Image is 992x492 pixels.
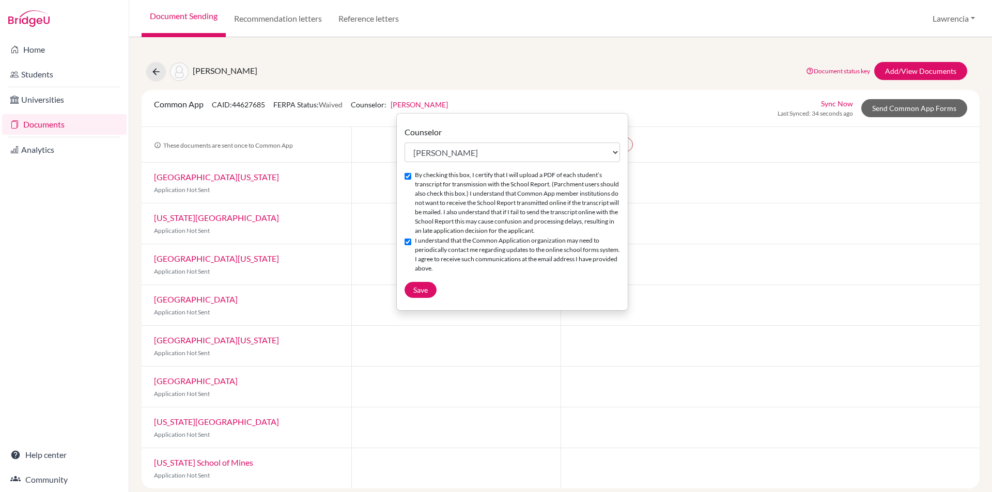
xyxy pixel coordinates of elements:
a: [US_STATE][GEOGRAPHIC_DATA] [154,417,279,426]
span: Application Not Sent [154,267,210,275]
span: [PERSON_NAME] [193,66,257,75]
a: [GEOGRAPHIC_DATA][US_STATE] [154,172,279,182]
div: [PERSON_NAME] [396,113,628,311]
a: Universities [2,89,127,110]
a: Documents [2,114,127,135]
a: Send Common App Forms [861,99,967,117]
a: [US_STATE] School of Mines [154,457,253,467]
span: Waived [319,100,343,109]
a: [GEOGRAPHIC_DATA] [154,294,238,304]
a: Sync Now [821,98,853,109]
a: Help center [2,445,127,465]
span: Common App [154,99,204,109]
label: By checking this box, I certify that I will upload a PDF of each student’s transcript for transmi... [415,170,620,235]
span: Save [413,285,428,294]
a: [US_STATE][GEOGRAPHIC_DATA] [154,213,279,223]
a: Home [2,39,127,60]
span: Application Not Sent [154,431,210,438]
span: Last Synced: 34 seconds ago [778,109,853,118]
span: These documents are sent once to Common App [154,141,293,149]
label: Counselor [405,126,442,138]
label: I understand that the Common Application organization may need to periodically contact me regardi... [415,236,620,273]
span: Application Not Sent [154,349,210,357]
span: Application Not Sent [154,227,210,234]
span: FERPA Status: [273,100,343,109]
a: Community [2,469,127,490]
span: Application Not Sent [154,390,210,398]
a: Add/View Documents [874,62,967,80]
a: [GEOGRAPHIC_DATA][US_STATE] [154,253,279,263]
a: [GEOGRAPHIC_DATA] [154,376,238,386]
a: Analytics [2,139,127,160]
a: [GEOGRAPHIC_DATA][US_STATE] [154,335,279,345]
span: Application Not Sent [154,186,210,194]
button: Save [405,282,437,298]
img: Bridge-U [8,10,50,27]
span: Application Not Sent [154,471,210,479]
span: CAID: 44627685 [212,100,265,109]
a: [PERSON_NAME] [391,100,448,109]
button: Lawrencia [928,9,980,28]
span: Application Not Sent [154,308,210,316]
a: Students [2,64,127,85]
span: Counselor: [351,100,448,109]
a: Document status key [806,67,870,75]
